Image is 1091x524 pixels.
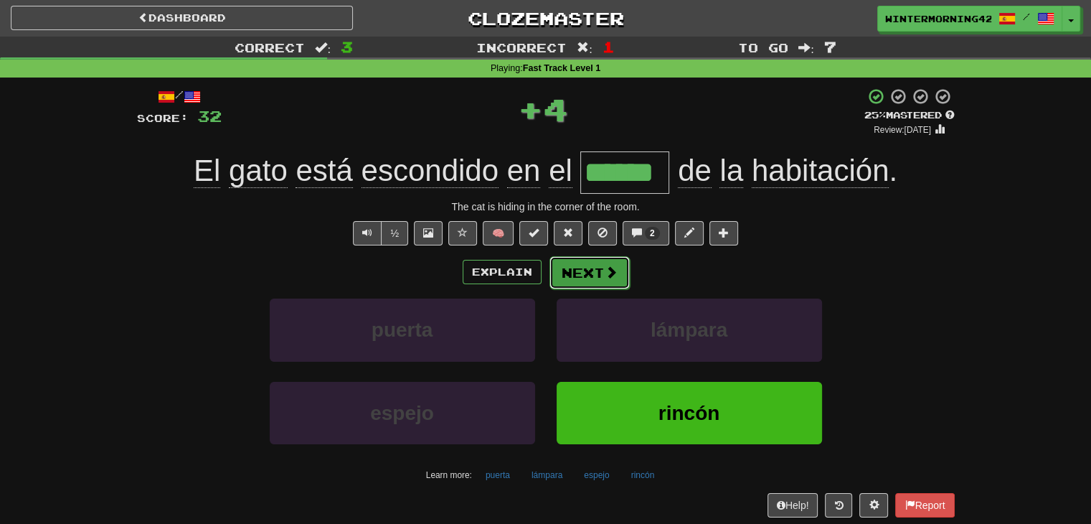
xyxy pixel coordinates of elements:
span: 1 [603,38,615,55]
span: : [577,42,592,54]
button: Report [895,493,954,518]
strong: Fast Track Level 1 [523,63,601,73]
span: de [678,154,712,188]
span: : [315,42,331,54]
a: WinterMorning4201 / [877,6,1062,32]
button: puerta [270,299,535,361]
span: WinterMorning4201 [885,12,991,25]
span: lámpara [651,319,727,341]
span: : [798,42,814,54]
span: 4 [543,91,568,127]
span: está [296,154,352,188]
span: 32 [197,107,222,125]
span: Score: [137,112,189,124]
button: Round history (alt+y) [825,493,852,518]
button: Ignore sentence (alt+i) [588,221,617,245]
button: Help! [768,493,818,518]
div: Text-to-speech controls [350,221,408,245]
span: 25 % [864,109,886,121]
span: 3 [341,38,353,55]
div: / [137,88,222,106]
span: espejo [370,402,434,424]
span: rincón [658,402,720,424]
a: Dashboard [11,6,353,30]
button: 🧠 [483,221,514,245]
button: Explain [463,260,542,284]
span: To go [738,40,788,55]
span: + [518,88,543,131]
span: / [1023,11,1030,22]
button: espejo [576,464,617,486]
div: The cat is hiding in the corner of the room. [137,200,955,214]
span: en [507,154,541,188]
span: habitación [752,154,889,188]
span: escondido [362,154,499,188]
span: gato [229,154,288,188]
button: rincón [623,464,663,486]
span: Incorrect [476,40,567,55]
button: lámpara [557,299,822,361]
button: rincón [557,382,822,444]
button: 2 [623,221,669,245]
span: Correct [235,40,305,55]
span: . [669,154,897,188]
button: Reset to 0% Mastered (alt+r) [554,221,582,245]
small: Review: [DATE] [874,125,931,135]
span: 7 [824,38,836,55]
button: Edit sentence (alt+d) [675,221,704,245]
button: Set this sentence to 100% Mastered (alt+m) [519,221,548,245]
span: el [549,154,572,188]
button: lámpara [524,464,570,486]
button: ½ [381,221,408,245]
button: Add to collection (alt+a) [709,221,738,245]
small: Learn more: [426,470,472,480]
span: puerta [372,319,433,341]
button: Favorite sentence (alt+f) [448,221,477,245]
button: puerta [478,464,518,486]
button: espejo [270,382,535,444]
span: El [194,154,220,188]
button: Play sentence audio (ctl+space) [353,221,382,245]
button: Show image (alt+x) [414,221,443,245]
span: la [719,154,743,188]
div: Mastered [864,109,955,122]
button: Next [549,256,630,289]
span: 2 [650,228,655,238]
a: Clozemaster [374,6,717,31]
